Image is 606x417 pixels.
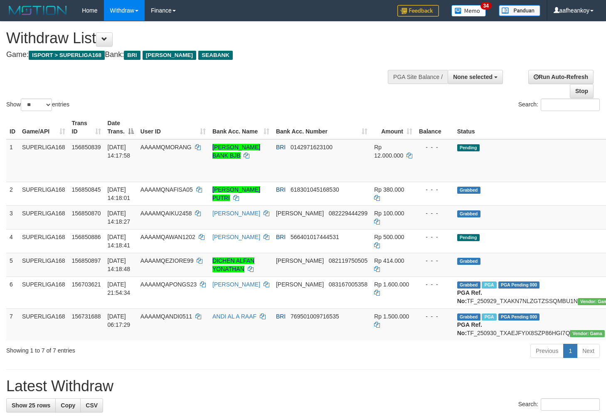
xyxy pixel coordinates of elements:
[457,321,482,336] b: PGA Ref. No:
[6,116,19,139] th: ID
[570,330,605,337] span: Vendor URL: https://trx31.1velocity.biz
[72,186,101,193] span: 156850845
[108,257,131,272] span: [DATE] 14:18:48
[419,280,451,289] div: - - -
[457,258,480,265] span: Grabbed
[212,281,260,288] a: [PERSON_NAME]
[19,308,69,341] td: SUPERLIGA168
[21,99,52,111] select: Showentries
[140,257,194,264] span: AAAAMQEZIORE99
[6,253,19,276] td: 5
[72,313,101,320] span: 156731688
[276,210,324,217] span: [PERSON_NAME]
[19,205,69,229] td: SUPERLIGA168
[72,210,101,217] span: 156850870
[137,116,209,139] th: User ID: activate to sort column ascending
[108,313,131,328] span: [DATE] 06:17:29
[388,70,448,84] div: PGA Site Balance /
[457,234,480,241] span: Pending
[498,313,540,321] span: PGA Pending
[6,378,600,395] h1: Latest Withdraw
[6,139,19,182] td: 1
[212,234,260,240] a: [PERSON_NAME]
[72,257,101,264] span: 156850897
[61,402,75,409] span: Copy
[276,257,324,264] span: [PERSON_NAME]
[499,5,540,16] img: panduan.png
[6,229,19,253] td: 4
[397,5,439,17] img: Feedback.jpg
[6,4,69,17] img: MOTION_logo.png
[374,186,404,193] span: Rp 380.000
[72,234,101,240] span: 156850886
[453,74,493,80] span: None selected
[108,234,131,249] span: [DATE] 14:18:41
[291,144,333,151] span: Copy 0142971623100 to clipboard
[448,70,503,84] button: None selected
[329,257,367,264] span: Copy 082119750505 to clipboard
[29,51,105,60] span: ISPORT > SUPERLIGA168
[419,257,451,265] div: - - -
[143,51,196,60] span: [PERSON_NAME]
[570,84,594,98] a: Stop
[86,402,98,409] span: CSV
[457,187,480,194] span: Grabbed
[291,234,339,240] span: Copy 566401017444531 to clipboard
[374,281,409,288] span: Rp 1.600.000
[6,398,56,412] a: Show 25 rows
[6,276,19,308] td: 6
[108,281,131,296] span: [DATE] 21:54:34
[55,398,81,412] a: Copy
[19,116,69,139] th: Game/API: activate to sort column ascending
[419,209,451,217] div: - - -
[108,210,131,225] span: [DATE] 14:18:27
[198,51,233,60] span: SEABANK
[528,70,594,84] a: Run Auto-Refresh
[273,116,371,139] th: Bank Acc. Number: activate to sort column ascending
[80,398,103,412] a: CSV
[419,185,451,194] div: - - -
[276,186,286,193] span: BRI
[12,402,50,409] span: Show 25 rows
[276,281,324,288] span: [PERSON_NAME]
[457,313,480,321] span: Grabbed
[374,144,403,159] span: Rp 12.000.000
[482,281,496,289] span: Marked by aafchhiseyha
[374,257,404,264] span: Rp 414.000
[108,144,131,159] span: [DATE] 14:17:58
[276,234,286,240] span: BRI
[276,144,286,151] span: BRI
[19,276,69,308] td: SUPERLIGA168
[276,313,286,320] span: BRI
[416,116,454,139] th: Balance
[209,116,273,139] th: Bank Acc. Name: activate to sort column ascending
[212,144,260,159] a: [PERSON_NAME] BANK BJB
[457,289,482,304] b: PGA Ref. No:
[140,313,192,320] span: AAAAMQANDI0511
[457,210,480,217] span: Grabbed
[19,139,69,182] td: SUPERLIGA168
[6,343,246,355] div: Showing 1 to 7 of 7 entries
[19,229,69,253] td: SUPERLIGA168
[482,313,496,321] span: Marked by aafromsomean
[419,233,451,241] div: - - -
[541,99,600,111] input: Search:
[329,210,367,217] span: Copy 082229444299 to clipboard
[457,144,480,151] span: Pending
[6,51,396,59] h4: Game: Bank:
[212,210,260,217] a: [PERSON_NAME]
[577,344,600,358] a: Next
[419,143,451,151] div: - - -
[108,186,131,201] span: [DATE] 14:18:01
[6,308,19,341] td: 7
[530,344,564,358] a: Previous
[498,281,540,289] span: PGA Pending
[6,182,19,205] td: 2
[480,2,492,10] span: 34
[104,116,137,139] th: Date Trans.: activate to sort column descending
[140,210,192,217] span: AAAAMQAIKU2458
[140,144,192,151] span: AAAAMQMORANG
[374,313,409,320] span: Rp 1.500.000
[69,116,104,139] th: Trans ID: activate to sort column ascending
[374,210,404,217] span: Rp 100.000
